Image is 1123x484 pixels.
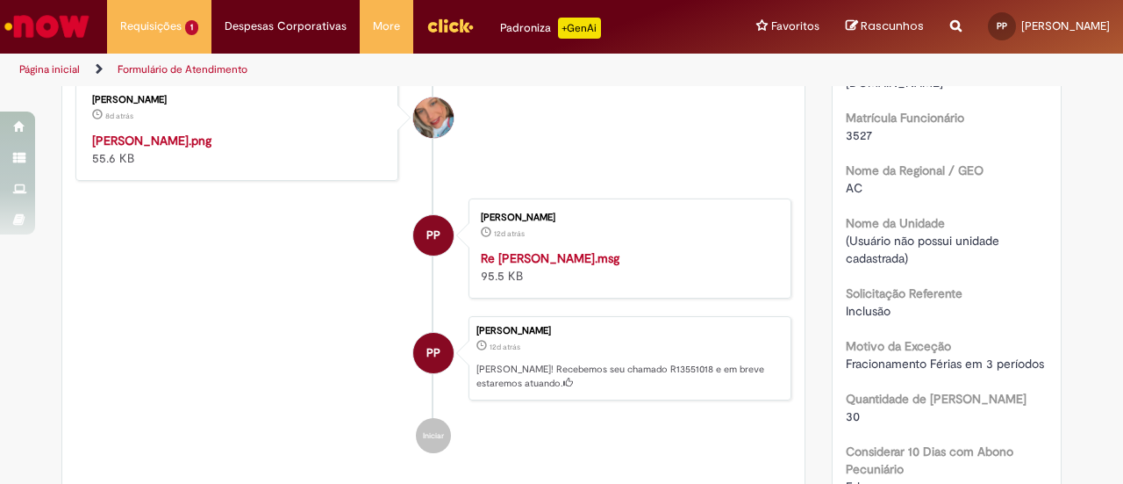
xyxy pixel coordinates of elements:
div: Paola Meneguel Panhota [413,215,454,256]
span: 12d atrás [494,228,525,239]
span: PP [997,20,1007,32]
a: Rascunhos [846,18,924,35]
span: AC [846,180,862,196]
span: [PERSON_NAME][EMAIL_ADDRESS][DOMAIN_NAME] [846,57,1046,90]
span: Inclusão [846,303,891,319]
b: Considerar 10 Dias com Abono Pecuniário [846,444,1013,477]
span: PP [426,332,440,374]
span: 1 [185,20,198,35]
span: Requisições [120,18,182,35]
div: [PERSON_NAME] [92,95,384,105]
p: [PERSON_NAME]! Recebemos seu chamado R13551018 e em breve estaremos atuando. [476,363,782,390]
li: Paola Meneguel Panhota [75,316,791,401]
div: 95.5 KB [481,249,773,285]
b: Quantidade de [PERSON_NAME] [846,391,1026,407]
span: Fracionamento Férias em 3 períodos [846,356,1044,372]
time: 23/09/2025 13:34:59 [105,111,133,121]
div: Paola Meneguel Panhota [413,333,454,373]
span: 8d atrás [105,111,133,121]
span: More [373,18,400,35]
b: Motivo da Exceção [846,338,951,354]
time: 19/09/2025 14:41:47 [490,342,520,352]
div: 55.6 KB [92,132,384,167]
img: ServiceNow [2,9,92,44]
div: Padroniza [500,18,601,39]
b: Nome da Unidade [846,215,945,231]
span: 30 [846,408,860,424]
div: Jacqueline Andrade Galani [413,98,454,138]
span: PP [426,214,440,256]
span: Rascunhos [861,18,924,34]
b: Nome da Regional / GEO [846,163,984,178]
span: (Usuário não possui unidade cadastrada) [846,233,1003,266]
span: 12d atrás [490,342,520,352]
div: [PERSON_NAME] [481,213,773,223]
a: Re [PERSON_NAME].msg [481,250,619,266]
span: Despesas Corporativas [225,18,347,35]
span: 3527 [846,127,872,143]
p: +GenAi [558,18,601,39]
time: 19/09/2025 14:40:00 [494,228,525,239]
div: [PERSON_NAME] [476,326,782,336]
b: Matrícula Funcionário [846,110,964,126]
span: [PERSON_NAME] [1021,18,1110,33]
span: Favoritos [771,18,819,35]
a: [PERSON_NAME].png [92,133,211,148]
a: Formulário de Atendimento [118,62,247,76]
b: Solicitação Referente [846,285,962,301]
a: Página inicial [19,62,80,76]
img: click_logo_yellow_360x200.png [426,12,474,39]
ul: Trilhas de página [13,54,735,86]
